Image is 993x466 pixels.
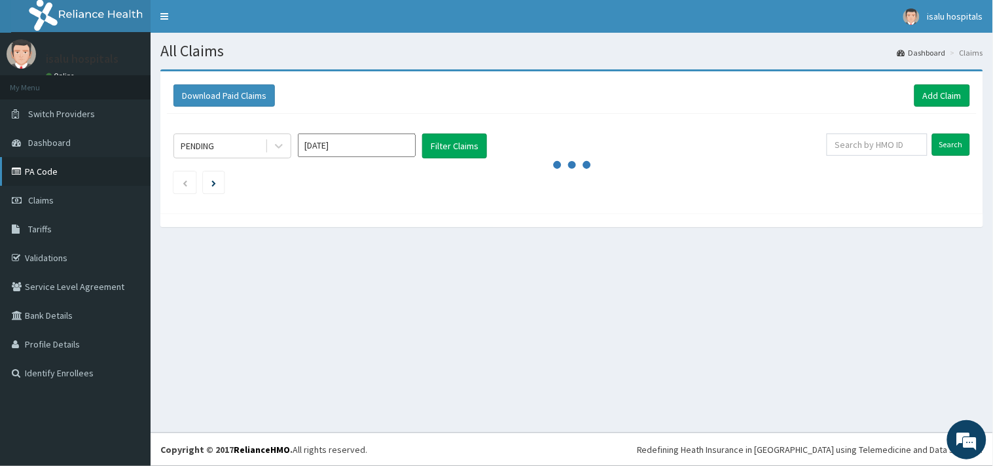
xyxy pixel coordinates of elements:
[28,137,71,149] span: Dashboard
[28,223,52,235] span: Tariffs
[173,84,275,107] button: Download Paid Claims
[897,47,946,58] a: Dashboard
[932,134,970,156] input: Search
[903,9,920,25] img: User Image
[422,134,487,158] button: Filter Claims
[28,194,54,206] span: Claims
[298,134,416,157] input: Select Month and Year
[181,139,214,152] div: PENDING
[234,444,290,456] a: RelianceHMO
[160,444,293,456] strong: Copyright © 2017 .
[211,177,216,188] a: Next page
[160,43,983,60] h1: All Claims
[914,84,970,107] a: Add Claim
[46,71,77,81] a: Online
[151,433,993,466] footer: All rights reserved.
[928,10,983,22] span: isalu hospitals
[46,53,118,65] p: isalu hospitals
[182,177,188,188] a: Previous page
[7,39,36,69] img: User Image
[947,47,983,58] li: Claims
[637,443,983,456] div: Redefining Heath Insurance in [GEOGRAPHIC_DATA] using Telemedicine and Data Science!
[827,134,928,156] input: Search by HMO ID
[552,145,592,185] svg: audio-loading
[28,108,95,120] span: Switch Providers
